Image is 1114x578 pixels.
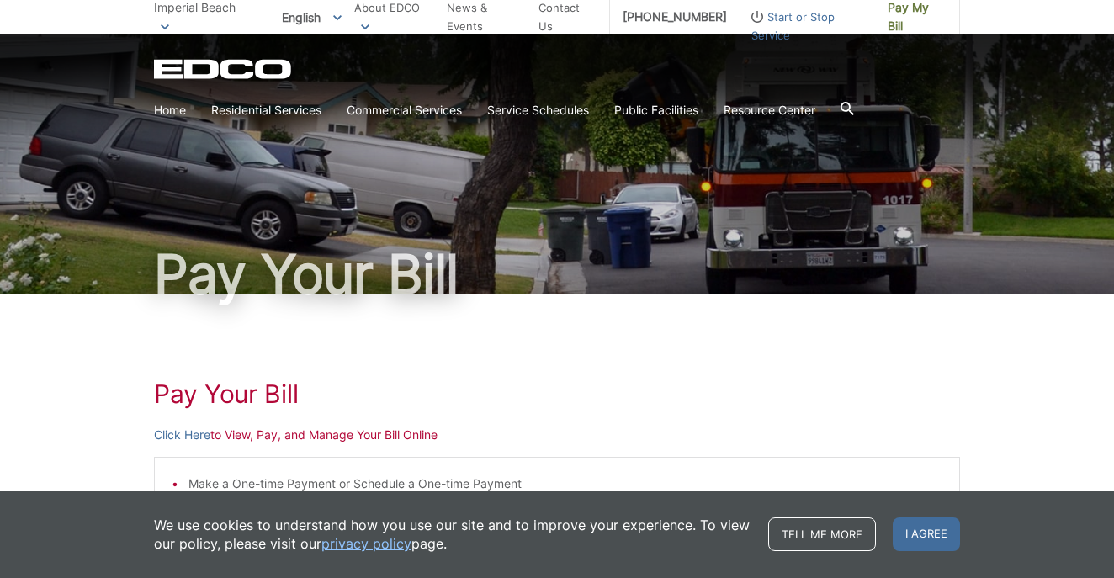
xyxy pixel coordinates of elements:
h1: Pay Your Bill [154,379,960,409]
span: English [269,3,354,31]
span: I agree [893,517,960,551]
p: We use cookies to understand how you use our site and to improve your experience. To view our pol... [154,516,751,553]
p: to View, Pay, and Manage Your Bill Online [154,426,960,444]
h1: Pay Your Bill [154,247,960,301]
a: Home [154,101,186,119]
a: Commercial Services [347,101,462,119]
a: Public Facilities [614,101,698,119]
li: Make a One-time Payment or Schedule a One-time Payment [188,475,942,493]
a: Tell me more [768,517,876,551]
a: Click Here [154,426,210,444]
a: Residential Services [211,101,321,119]
a: Resource Center [724,101,815,119]
a: Service Schedules [487,101,589,119]
a: EDCD logo. Return to the homepage. [154,59,294,79]
a: privacy policy [321,534,411,553]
